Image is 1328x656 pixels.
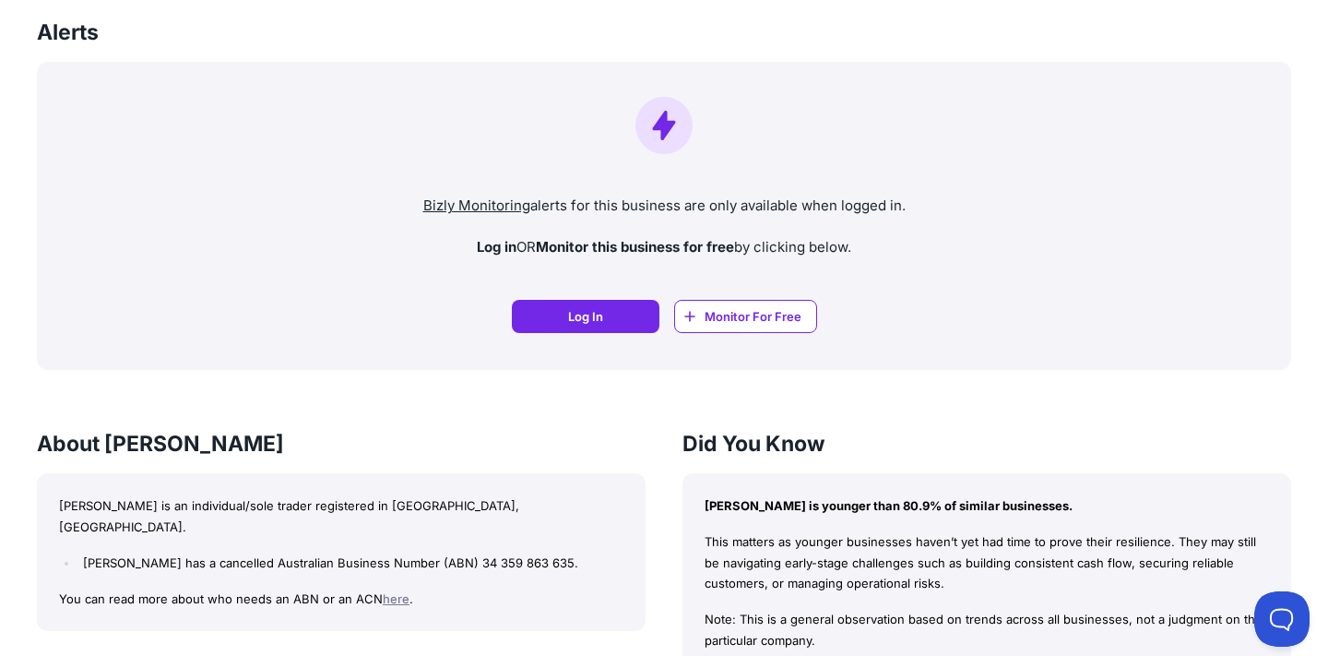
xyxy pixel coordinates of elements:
span: Monitor For Free [705,307,801,326]
h3: About [PERSON_NAME] [37,429,646,459]
p: OR by clicking below. [52,237,1276,258]
span: Log In [568,307,603,326]
h3: Did You Know [682,429,1291,459]
p: You can read more about who needs an ABN or an ACN . [59,589,623,610]
p: alerts for this business are only available when logged in. [52,196,1276,217]
a: Monitor For Free [674,300,817,333]
p: This matters as younger businesses haven’t yet had time to prove their resilience. They may still... [705,531,1269,594]
iframe: Toggle Customer Support [1254,591,1310,647]
a: Bizly Monitoring [423,197,530,214]
p: [PERSON_NAME] is an individual/sole trader registered in [GEOGRAPHIC_DATA], [GEOGRAPHIC_DATA]. [59,495,623,538]
p: Note: This is a general observation based on trends across all businesses, not a judgment on this... [705,609,1269,651]
li: [PERSON_NAME] has a cancelled Australian Business Number (ABN) 34 359 863 635. [78,553,623,574]
a: here [383,591,409,606]
h3: Alerts [37,18,99,47]
p: [PERSON_NAME] is younger than 80.9% of similar businesses. [705,495,1269,517]
strong: Log in [477,238,516,256]
strong: Monitor this business for free [536,238,734,256]
a: Log In [512,300,659,333]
